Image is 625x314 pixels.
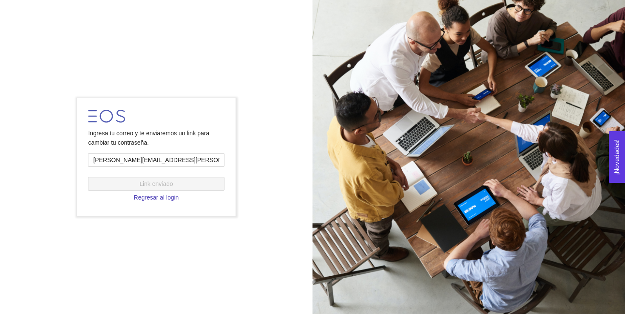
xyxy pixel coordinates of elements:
span: Regresar al login [134,193,179,202]
button: Regresar al login [88,191,224,204]
div: Ingresa tu correo y te enviaremos un link para cambiar tu contraseña. [88,128,224,147]
input: Correo electrónico [88,153,224,167]
img: AcciHbW0TsylAAAAAElFTkSuQmCC [88,110,125,123]
a: Regresar al login [88,194,224,201]
button: Link enviado [88,177,224,191]
button: Open Feedback Widget [609,131,625,183]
